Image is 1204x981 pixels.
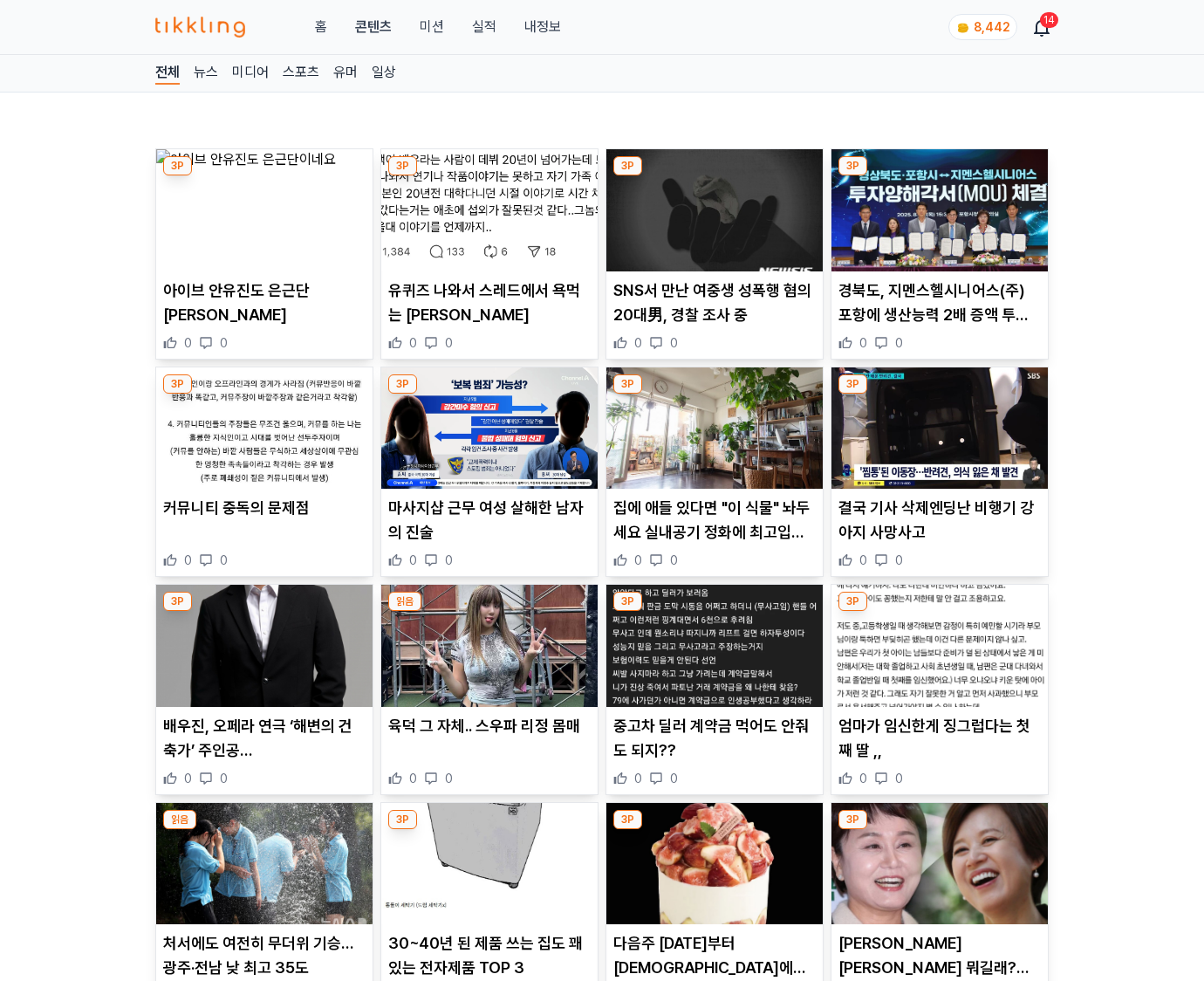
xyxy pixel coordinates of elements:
span: 0 [220,552,228,569]
div: 3P [388,374,417,394]
div: 3P 마사지샵 근무 여성 살해한 남자의 진술 마사지샵 근무 여성 살해한 남자의 진술 0 0 [380,367,599,578]
span: 0 [220,770,228,787]
span: 0 [184,552,192,569]
div: 3P 중고차 딜러 계약금 먹어도 안줘도 되지?? 중고차 딜러 계약금 먹어도 안줘도 되지?? 0 0 [605,584,824,795]
p: [PERSON_NAME] [PERSON_NAME] 뭐길래? [PERSON_NAME] "잘 견디고 있지, 허망해 말고" 의미심장 글 화제 (+투병, 건강, 암) [838,931,1041,980]
span: 0 [220,334,228,352]
p: 마사지샵 근무 여성 살해한 남자의 진술 [388,496,591,545]
div: 3P 배우진, 오페라 연극 ‘해변의 건축가’ 주인공 ‘심언’ 역으로 무대에 선다 배우진, 오페라 연극 ‘해변의 건축가’ 주인공 ‘[PERSON_NAME]’ 역으로 무대에 선다... [155,584,373,795]
div: 3P [613,810,642,829]
p: 집에 애들 있다면 "이 식물" 놔두세요 실내공기 정화에 최고입니다. [613,496,816,545]
img: 처서에도 여전히 무더위 기승…광주·전남 낮 최고 35도 [156,803,373,925]
p: 엄마가 임신한게 징그럽다는 첫째 딸 ,, [838,714,1041,763]
div: 읽음 [388,592,421,611]
a: 콘텐츠 [355,17,392,38]
div: 3P 엄마가 임신한게 징그럽다는 첫째 딸 ,, 엄마가 임신한게 징그럽다는 첫째 딸 ,, 0 0 [831,584,1049,795]
div: 3P SNS서 만난 여중생 성폭행 혐의 20대男, 경찰 조사 중 SNS서 만난 여중생 성폭행 혐의 20대男, 경찰 조사 중 0 0 [605,148,824,360]
span: 0 [184,334,192,352]
span: 0 [184,770,192,787]
a: 실적 [472,17,496,38]
div: 3P [838,592,867,611]
img: 배우진, 오페라 연극 ‘해변의 건축가’ 주인공 ‘심언’ 역으로 무대에 선다 [156,585,373,707]
img: 유퀴즈 나와서 스레드에서 욕먹는 김태희 [381,149,598,271]
a: 14 [1035,17,1049,38]
span: 0 [670,770,678,787]
p: 유퀴즈 나와서 스레드에서 욕먹는 [PERSON_NAME] [388,278,591,327]
p: 처서에도 여전히 무더위 기승…광주·전남 낮 최고 35도 [163,931,366,980]
p: SNS서 만난 여중생 성폭행 혐의 20대男, 경찰 조사 중 [613,278,816,327]
div: 14 [1040,12,1058,28]
p: 육덕 그 자체.. 스우파 리정 몸매 [388,714,591,738]
span: 0 [634,770,642,787]
div: 3P [388,810,417,829]
span: 0 [445,770,453,787]
div: 3P [613,374,642,394]
p: 다음주 [DATE]부터 [DEMOGRAPHIC_DATA]에서 판매하는 거 [613,931,816,980]
p: 중고차 딜러 계약금 먹어도 안줘도 되지?? [613,714,816,763]
p: 30~40년 된 제품 쓰는 집도 꽤 있는 전자제품 TOP 3 [388,931,591,980]
div: 3P 아이브 안유진도 은근단이네요 아이브 안유진도 은근단[PERSON_NAME] 0 0 [155,148,373,360]
span: 0 [445,334,453,352]
div: 3P [163,156,192,175]
p: 커뮤니티 중독의 문제점 [163,496,366,520]
span: 0 [634,552,642,569]
div: 3P [163,374,192,394]
span: 8,442 [974,20,1009,34]
div: 3P [838,374,867,394]
img: 박미선 병명 뭐길래? 이경실 "잘 견디고 있지, 허망해 말고" 의미심장 글 화제 (+투병, 건강, 암) [831,803,1048,925]
img: 커뮤니티 중독의 문제점 [156,367,373,490]
div: 3P [613,592,642,611]
a: 전체 [155,62,180,85]
span: 0 [859,334,867,352]
span: 0 [409,334,417,352]
div: 3P [838,156,867,175]
img: 집에 애들 있다면 "이 식물" 놔두세요 실내공기 정화에 최고입니다. [606,367,823,490]
a: 내정보 [524,17,561,38]
div: 3P [388,156,417,175]
a: 일상 [372,62,396,85]
img: 다음주 월요일부터 성심당에서 판매하는 거 [606,803,823,925]
div: 읽음 육덕 그 자체.. 스우파 리정 몸매 육덕 그 자체.. 스우파 리정 몸매 0 0 [380,584,599,795]
img: 마사지샵 근무 여성 살해한 남자의 진술 [381,367,598,490]
span: 0 [409,770,417,787]
a: 미디어 [232,62,269,85]
span: 0 [634,334,642,352]
span: 0 [895,552,903,569]
img: 아이브 안유진도 은근단이네요 [156,149,373,271]
a: 유머 [333,62,358,85]
div: 3P 커뮤니티 중독의 문제점 커뮤니티 중독의 문제점 0 0 [155,367,373,578]
div: 3P [838,810,867,829]
span: 0 [859,552,867,569]
img: SNS서 만난 여중생 성폭행 혐의 20대男, 경찰 조사 중 [606,149,823,271]
p: 경북도, 지멘스헬시니어스(주) 포항에 생산능력 2배 증액 투자양해각서 체결 [838,278,1041,327]
img: 티끌링 [155,17,245,38]
p: 배우진, 오페라 연극 ‘해변의 건축가’ 주인공 ‘[PERSON_NAME]’ 역으로 무대에 선다 [163,714,366,763]
div: 3P [613,156,642,175]
img: 경북도, 지멘스헬시니어스(주) 포항에 생산능력 2배 증액 투자양해각서 체결 [831,149,1048,271]
span: 0 [670,552,678,569]
div: 3P 결국 기사 삭제엔딩난 비행기 강아지 사망사고 결국 기사 삭제엔딩난 비행기 강아지 사망사고 0 0 [831,367,1049,578]
a: 홈 [315,17,327,38]
span: 0 [895,334,903,352]
div: 3P [163,592,192,611]
p: 결국 기사 삭제엔딩난 비행기 강아지 사망사고 [838,496,1041,545]
span: 0 [409,552,417,569]
img: 결국 기사 삭제엔딩난 비행기 강아지 사망사고 [831,367,1048,490]
a: 뉴스 [194,62,218,85]
p: 아이브 안유진도 은근단[PERSON_NAME] [163,278,366,327]
span: 0 [445,552,453,569]
div: 3P 유퀴즈 나와서 스레드에서 욕먹는 김태희 유퀴즈 나와서 스레드에서 욕먹는 [PERSON_NAME] 0 0 [380,148,599,360]
div: 3P 집에 애들 있다면 "이 식물" 놔두세요 실내공기 정화에 최고입니다. 집에 애들 있다면 "이 식물" 놔두세요 실내공기 정화에 최고입니다. 0 0 [605,367,824,578]
div: 읽음 [163,810,196,829]
span: 0 [670,334,678,352]
img: 엄마가 임신한게 징그럽다는 첫째 딸 ,, [831,585,1048,707]
button: 미션 [420,17,444,38]
span: 0 [859,770,867,787]
img: 육덕 그 자체.. 스우파 리정 몸매 [381,585,598,707]
img: 30~40년 된 제품 쓰는 집도 꽤 있는 전자제품 TOP 3 [381,803,598,925]
span: 0 [895,770,903,787]
a: 스포츠 [283,62,319,85]
a: coin 8,442 [948,14,1014,40]
img: coin [956,21,970,35]
div: 3P 경북도, 지멘스헬시니어스(주) 포항에 생산능력 2배 증액 투자양해각서 체결 경북도, 지멘스헬시니어스(주) 포항에 생산능력 2배 증액 투자양해각서 체결 0 0 [831,148,1049,360]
